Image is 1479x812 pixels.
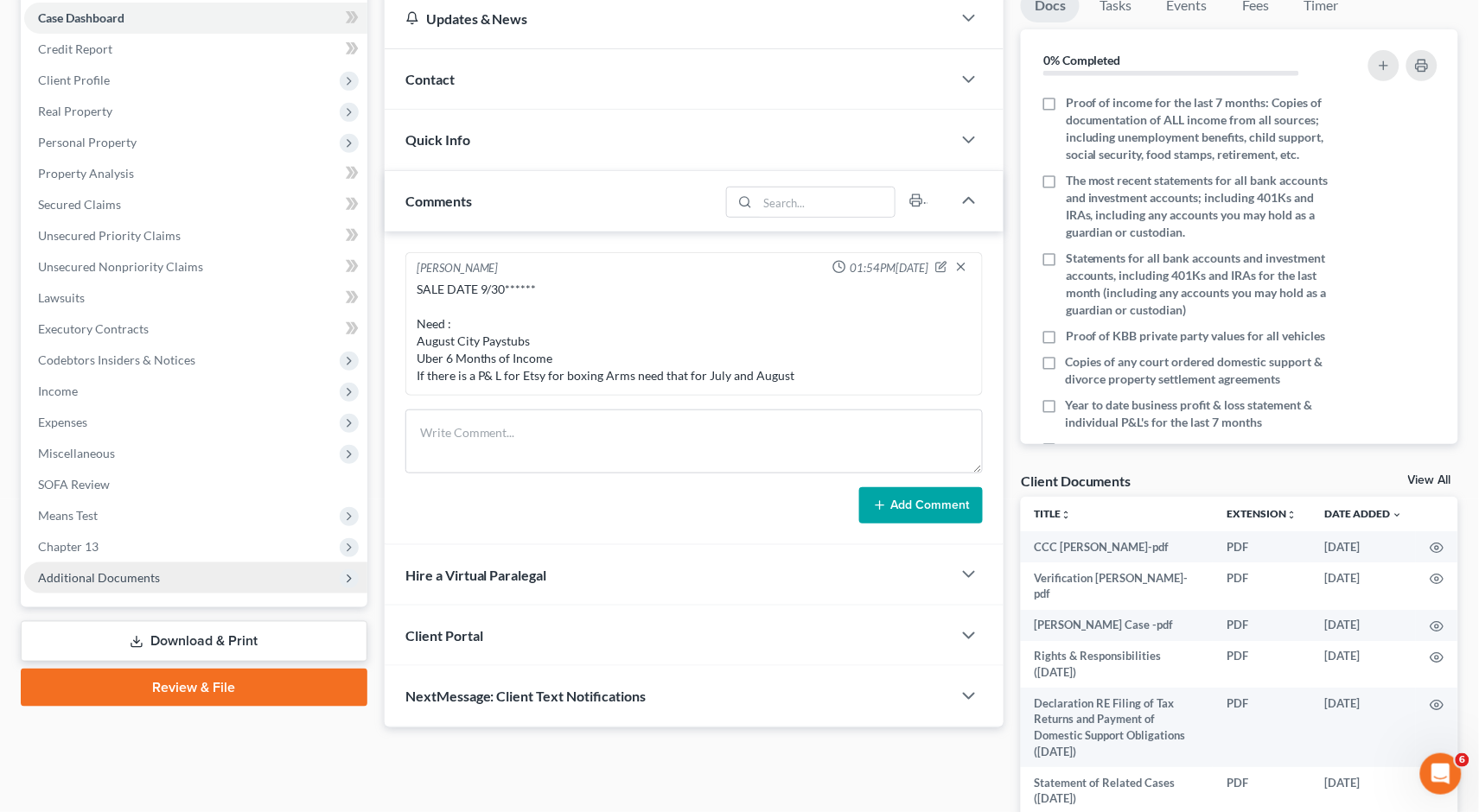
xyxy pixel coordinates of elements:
span: SOFA Review [38,477,110,492]
span: Year to date business profit & loss statement & individual P&L's for the last 7 months [1066,396,1334,431]
span: The most recent statements for all bank accounts and investment accounts; including 401Ks and IRA... [1066,172,1334,241]
span: Secured Claims [38,197,121,212]
a: Executory Contracts [24,314,367,345]
i: unfold_more [1061,510,1072,520]
span: Expenses [38,415,87,429]
td: Rights & Responsibilities ([DATE]) [1021,641,1214,688]
span: Personal Property [38,135,137,149]
i: unfold_more [1287,510,1297,520]
span: 01:54PM[DATE] [850,260,928,276]
a: Review & File [21,669,367,707]
div: Updates & News [405,10,931,28]
span: Miscellaneous [38,446,115,460]
button: Add Comment [859,487,983,523]
td: [DATE] [1311,688,1417,767]
td: PDF [1214,641,1311,688]
span: Proof of KBB private party values for all vehicles [1066,327,1326,345]
a: Titleunfold_more [1035,507,1072,520]
span: Property Analysis [38,166,134,181]
span: NextMessage: Client Text Notifications [405,688,647,704]
span: Unsecured Priority Claims [38,228,181,243]
a: SOFA Review [24,469,367,500]
a: Unsecured Nonpriority Claims [24,251,367,282]
td: [PERSON_NAME] Case -pdf [1021,610,1214,641]
td: [DATE] [1311,562,1417,610]
span: Additional Documents [38,570,160,585]
span: Real Property [38,104,112,118]
span: 6 [1456,753,1469,767]
i: expand_more [1393,510,1403,520]
td: PDF [1214,688,1311,767]
span: Codebtors Insiders & Notices [38,352,195,367]
span: Hire a Virtual Paralegal [405,567,547,583]
a: Unsecured Priority Claims [24,220,367,251]
a: View All [1408,474,1451,486]
td: CCC [PERSON_NAME]-pdf [1021,531,1214,562]
td: PDF [1214,531,1311,562]
td: Verification [PERSON_NAME]-pdf [1021,562,1214,610]
span: Chapter 13 [38,539,99,554]
a: Date Added expand_more [1325,507,1403,520]
span: Copies of any court ordered domestic support & divorce property settlement agreements [1066,353,1334,388]
td: [DATE] [1311,641,1417,688]
td: PDF [1214,562,1311,610]
div: [PERSON_NAME] [417,260,499,277]
span: Income [38,384,78,398]
span: Lawsuits [38,290,85,305]
td: PDF [1214,610,1311,641]
span: Case Dashboard [38,10,124,25]
a: Case Dashboard [24,3,367,34]
span: Comments [405,193,472,209]
td: Declaration RE Filing of Tax Returns and Payment of Domestic Support Obligations ([DATE]) [1021,688,1214,767]
td: [DATE] [1311,610,1417,641]
span: Unsecured Nonpriority Claims [38,259,203,274]
span: Statements for all bank accounts and investment accounts, including 401Ks and IRAs for the last m... [1066,250,1334,319]
a: Lawsuits [24,282,367,314]
span: Inventory list of business assets with values for business owners [1066,440,1334,474]
a: Property Analysis [24,158,367,189]
input: Search... [758,187,896,217]
span: Executory Contracts [38,321,149,336]
a: Secured Claims [24,189,367,220]
a: Credit Report [24,34,367,65]
iframe: Intercom live chat [1420,753,1462,795]
strong: 0% Completed [1043,53,1121,67]
span: Proof of income for the last 7 months: Copies of documentation of ALL income from all sources; in... [1066,94,1334,163]
span: Credit Report [38,41,112,56]
a: Extensionunfold_more [1227,507,1297,520]
div: Client Documents [1021,472,1132,490]
span: Quick Info [405,131,470,148]
span: Client Profile [38,73,110,87]
div: SALE DATE 9/30****** Need : August City Paystubs Uber 6 Months of Income If there is a P& L for E... [417,281,972,384]
a: Download & Print [21,621,367,662]
span: Client Portal [405,627,483,644]
td: [DATE] [1311,531,1417,562]
span: Means Test [38,508,98,523]
span: Contact [405,71,455,87]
